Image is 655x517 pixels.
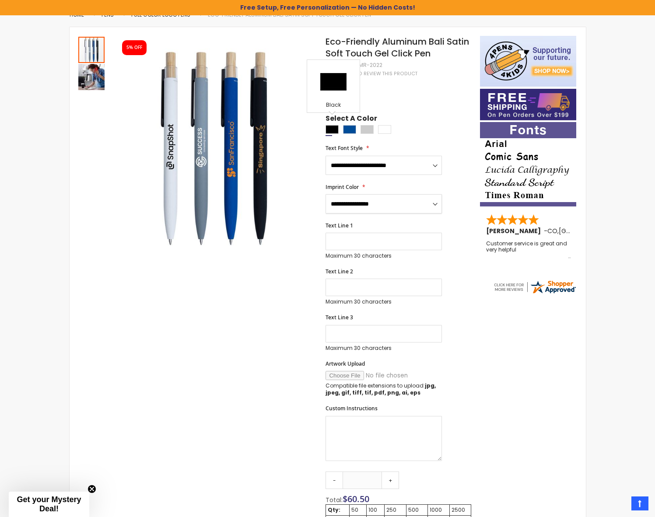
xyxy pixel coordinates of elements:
[328,506,340,514] strong: Qty:
[326,345,442,352] p: Maximum 30 characters
[343,493,369,505] span: $
[559,227,623,235] span: [GEOGRAPHIC_DATA]
[547,227,557,235] span: CO
[326,268,353,275] span: Text Line 2
[326,125,339,134] div: Black
[493,289,577,297] a: 4pens.com certificate URL
[326,405,378,412] span: Custom Instructions
[326,496,343,504] span: Total:
[544,227,623,235] span: - ,
[326,314,353,321] span: Text Line 3
[361,125,374,134] div: Grey Light
[430,507,448,514] div: 1000
[452,507,469,514] div: 2500
[78,64,105,90] img: Eco-Friendly Aluminum Bali Satin Soft Touch Gel Click Pen
[309,101,357,110] div: Black
[326,382,442,396] p: Compatible file extensions to upload:
[486,241,571,259] div: Customer service is great and very helpful
[9,492,89,517] div: Get your Mystery Deal!Close teaser
[326,35,469,59] span: Eco-Friendly Aluminum Bali Satin Soft Touch Gel Click Pen
[351,507,365,514] div: 50
[326,222,353,229] span: Text Line 1
[326,360,365,367] span: Artwork Upload
[480,36,576,87] img: 4pens 4 kids
[345,62,382,69] div: 4PG-MR-2022
[17,495,81,513] span: Get your Mystery Deal!
[386,507,404,514] div: 250
[326,252,442,259] p: Maximum 30 characters
[114,49,314,248] img: Eco-Friendly Aluminum Bali Satin Soft Touch Gel Click Pen
[368,507,382,514] div: 100
[78,36,105,63] div: Eco-Friendly Aluminum Bali Satin Soft Touch Gel Click Pen
[326,114,377,126] span: Select A Color
[78,63,105,90] div: Eco-Friendly Aluminum Bali Satin Soft Touch Gel Click Pen
[583,493,655,517] iframe: Google Customer Reviews
[378,125,391,134] div: White
[486,227,544,235] span: [PERSON_NAME]
[326,382,436,396] strong: jpg, jpeg, gif, tiff, tif, pdf, png, ai, eps
[382,472,399,489] a: +
[126,45,142,51] div: 5% OFF
[347,493,369,505] span: 60.50
[326,183,359,191] span: Imprint Color
[88,485,96,493] button: Close teaser
[326,298,442,305] p: Maximum 30 characters
[326,144,363,152] span: Text Font Style
[493,279,577,295] img: 4pens.com widget logo
[480,89,576,120] img: Free shipping on orders over $199
[326,472,343,489] a: -
[480,122,576,206] img: font-personalization-examples
[326,70,417,77] a: Be the first to review this product
[343,125,356,134] div: Dark Blue
[408,507,426,514] div: 500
